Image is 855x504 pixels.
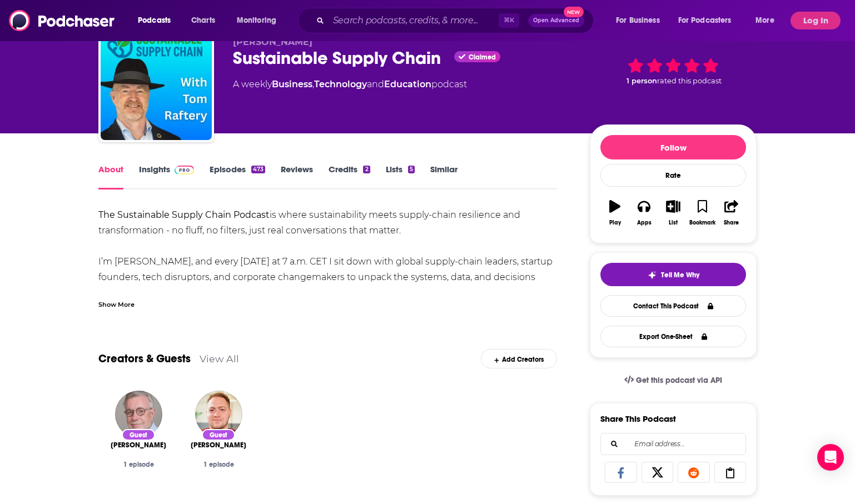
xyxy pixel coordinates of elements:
button: Log In [791,12,841,29]
div: Bookmark [689,219,715,226]
span: New [564,7,584,17]
span: and [367,79,384,89]
div: 1 personrated this podcast [590,37,757,106]
a: Reviews [281,164,313,189]
h3: Share This Podcast [600,413,676,424]
a: Similar [430,164,458,189]
a: Michael Israel [111,441,166,450]
span: Podcasts [138,13,171,28]
img: Kieren James-Lubin [195,391,242,438]
span: Open Advanced [533,18,579,23]
div: Open Intercom Messenger [817,444,844,471]
span: , [312,79,314,89]
button: open menu [748,12,788,29]
button: Bookmark [688,193,717,233]
button: Follow [600,135,746,159]
div: Search followers [600,433,746,455]
div: Guest [202,429,235,441]
a: Education [384,79,431,89]
span: Monitoring [237,13,276,28]
span: For Podcasters [678,13,732,28]
span: Charts [191,13,215,28]
span: [PERSON_NAME] [111,441,166,450]
div: 1 episode [107,461,170,468]
div: 1 episode [187,461,250,468]
a: About [98,164,123,189]
div: 2 [363,166,370,173]
div: 5 [408,166,415,173]
a: Share on Reddit [678,462,710,483]
a: Charts [184,12,222,29]
a: Episodes473 [210,164,265,189]
a: Contact This Podcast [600,295,746,317]
a: Creators & Guests [98,352,191,366]
button: List [659,193,688,233]
span: Tell Me Why [661,271,699,280]
span: Get this podcast via API [636,376,722,385]
span: rated this podcast [657,77,722,85]
input: Email address... [610,433,737,455]
b: The Sustainable Supply Chain Podcast [98,209,270,220]
div: A weekly podcast [233,78,467,91]
a: View All [200,353,239,365]
button: open menu [608,12,674,29]
div: Guest [122,429,155,441]
button: open menu [130,12,185,29]
button: Play [600,193,629,233]
div: Apps [637,219,652,226]
button: Share [717,193,746,233]
a: Copy Link [714,462,747,483]
img: Podchaser Pro [175,166,194,174]
a: Get this podcast via API [615,367,731,394]
span: 1 person [627,77,657,85]
div: Share [724,219,739,226]
button: Apps [629,193,658,233]
a: Technology [314,79,367,89]
span: More [755,13,774,28]
a: Share on X/Twitter [642,462,674,483]
a: Kieren James-Lubin [191,441,246,450]
button: open menu [671,12,748,29]
button: tell me why sparkleTell Me Why [600,263,746,286]
a: InsightsPodchaser Pro [139,164,194,189]
div: List [669,219,678,226]
button: Open AdvancedNew [528,14,584,27]
div: Play [609,219,621,226]
div: Rate [600,164,746,187]
div: 473 [251,166,265,173]
span: ⌘ K [499,13,519,28]
span: [PERSON_NAME] [233,37,312,47]
a: Credits2 [329,164,370,189]
a: Share on Facebook [605,462,637,483]
span: For Business [616,13,660,28]
span: Claimed [469,54,496,60]
span: [PERSON_NAME] [191,441,246,450]
img: Michael Israel [115,391,162,438]
img: Sustainable Supply Chain [101,29,212,140]
a: Business [272,79,312,89]
button: Export One-Sheet [600,326,746,347]
img: Podchaser - Follow, Share and Rate Podcasts [9,10,116,31]
div: Add Creators [481,349,557,368]
div: Search podcasts, credits, & more... [309,8,604,33]
input: Search podcasts, credits, & more... [329,12,499,29]
button: open menu [229,12,291,29]
img: tell me why sparkle [648,271,657,280]
a: Lists5 [386,164,415,189]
